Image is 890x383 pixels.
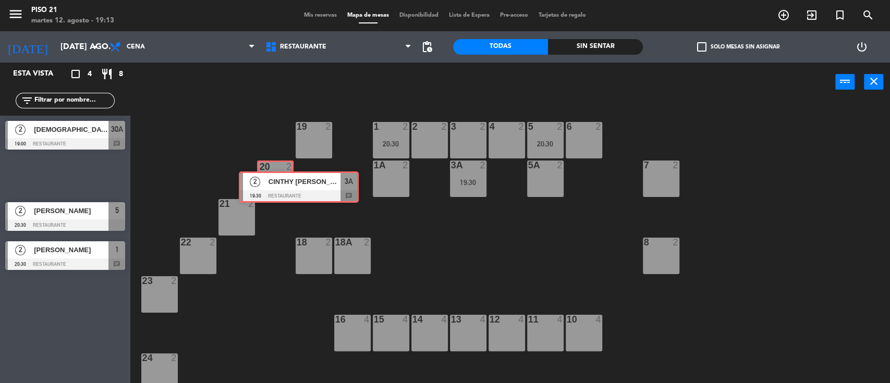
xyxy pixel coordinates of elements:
[403,315,409,324] div: 4
[412,315,413,324] div: 14
[835,74,855,90] button: power_input
[444,13,495,18] span: Lista de Espera
[528,315,529,324] div: 11
[533,13,591,18] span: Tarjetas de regalo
[171,353,177,363] div: 2
[528,160,529,170] div: 5A
[518,315,525,324] div: 4
[697,42,779,52] label: Solo mesas sin asignar
[111,123,123,135] span: 30A
[34,244,108,255] span: [PERSON_NAME]
[697,42,706,52] span: check_box_outline_blank
[280,43,326,51] span: Restaurante
[248,199,254,208] div: 2
[15,245,26,255] span: 2
[441,315,447,324] div: 4
[403,160,409,170] div: 2
[548,39,643,55] div: Sin sentar
[495,13,533,18] span: Pre-acceso
[142,276,143,286] div: 23
[864,74,883,90] button: close
[342,13,394,18] span: Mapa de mesas
[528,122,529,131] div: 5
[527,140,564,147] div: 20:30
[335,238,336,247] div: 18A
[490,315,490,324] div: 12
[142,353,143,363] div: 24
[412,122,413,131] div: 2
[31,5,114,16] div: Piso 21
[480,122,486,131] div: 2
[364,238,370,247] div: 2
[210,238,216,247] div: 2
[299,13,342,18] span: Mis reservas
[325,122,332,131] div: 2
[34,205,108,216] span: [PERSON_NAME]
[441,122,447,131] div: 2
[31,16,114,26] div: martes 12. agosto - 19:13
[394,13,444,18] span: Disponibilidad
[777,9,790,21] i: add_circle_outline
[33,95,114,106] input: Filtrar por nombre...
[868,75,880,88] i: close
[364,315,370,324] div: 4
[557,122,563,131] div: 2
[421,41,433,53] span: pending_actions
[673,160,679,170] div: 2
[480,160,486,170] div: 2
[806,9,818,21] i: exit_to_app
[855,41,868,53] i: power_settings_new
[89,41,102,53] i: arrow_drop_down
[453,39,548,55] div: Todas
[403,122,409,131] div: 2
[21,94,33,107] i: filter_list
[15,206,26,216] span: 2
[101,68,113,80] i: restaurant
[15,125,26,135] span: 2
[115,243,119,256] span: 1
[115,204,119,217] span: 5
[557,315,563,324] div: 4
[834,9,846,21] i: turned_in_not
[373,140,409,147] div: 20:30
[220,199,220,208] div: 21
[673,238,679,247] div: 2
[88,68,92,80] span: 4
[325,238,332,247] div: 2
[557,160,563,170] div: 2
[490,122,490,131] div: 4
[5,68,75,80] div: Esta vista
[862,9,874,21] i: search
[595,122,602,131] div: 2
[595,315,602,324] div: 4
[69,68,82,80] i: crop_square
[450,179,486,186] div: 19:30
[171,276,177,286] div: 2
[127,43,145,51] span: Cena
[839,75,851,88] i: power_input
[335,315,336,324] div: 16
[34,124,108,135] span: [DEMOGRAPHIC_DATA][PERSON_NAME]
[286,162,291,171] div: 2
[8,6,23,22] i: menu
[8,6,23,26] button: menu
[119,68,123,80] span: 8
[480,315,486,324] div: 4
[518,122,525,131] div: 2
